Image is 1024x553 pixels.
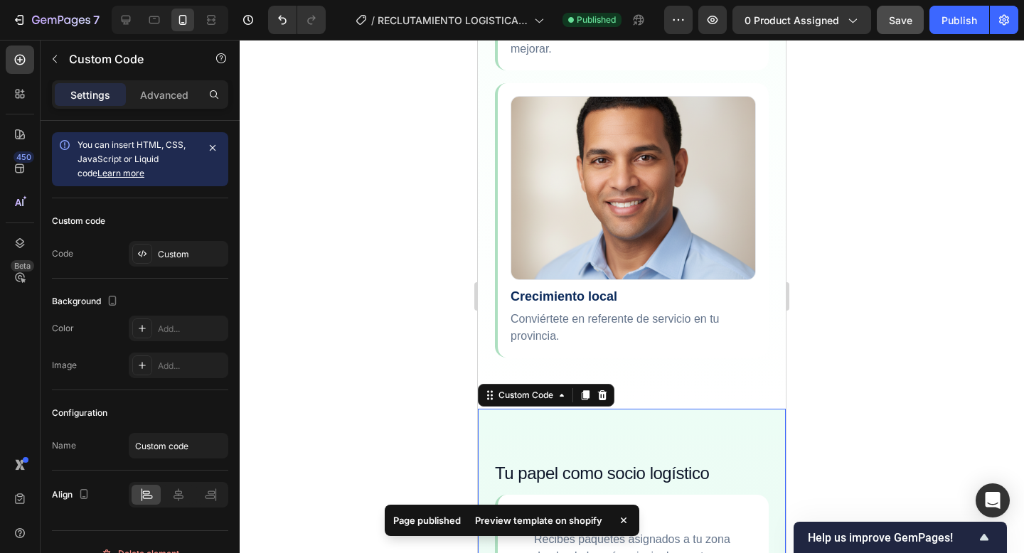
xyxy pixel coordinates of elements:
h2: Tu papel como socio logístico [17,421,291,446]
p: Conviértete en referente de servicio en tu provincia. [33,271,278,305]
div: Publish [942,13,977,28]
h3: Recibir [56,468,278,487]
div: Custom [158,248,225,261]
div: Color [52,322,74,335]
p: Page published [393,513,461,527]
span: 1 [33,468,48,496]
div: Align [52,485,92,505]
span: Help us improve GemPages! [808,531,976,544]
p: 7 [93,11,100,28]
div: Name [52,439,76,452]
div: Add... [158,360,225,372]
button: Publish [929,6,989,34]
span: RECLUTAMIENTO LOGISTICA COD [378,13,528,28]
div: Custom code [52,215,105,227]
div: 450 [14,151,34,163]
p: Recibes paquetes asignados a tu zona desde el almacén principal o punto regional. [56,491,278,542]
div: Image [52,359,77,372]
span: You can insert HTML, CSS, JavaScript or Liquid code [78,139,186,178]
button: 0 product assigned [732,6,871,34]
a: Learn more [97,168,144,178]
span: Save [889,14,912,26]
span: / [371,13,375,28]
button: Save [877,6,924,34]
p: Custom Code [69,50,190,68]
div: Beta [11,260,34,272]
div: Undo/Redo [268,6,326,34]
div: Custom Code [18,349,78,362]
button: 7 [6,6,106,34]
button: Show survey - Help us improve GemPages! [808,529,993,546]
p: Settings [70,87,110,102]
div: Open Intercom Messenger [976,483,1010,517]
div: Code [52,247,73,260]
div: Preview template on shopify [466,510,611,530]
div: Background [52,292,121,311]
h3: Crecimiento local [33,247,278,267]
img: Almacén local ordenado con cajas [33,56,278,240]
div: Add... [158,323,225,335]
div: Configuration [52,407,107,419]
span: 0 product assigned [745,13,839,28]
span: Published [577,14,616,26]
iframe: Design area [478,40,786,553]
p: Advanced [140,87,188,102]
